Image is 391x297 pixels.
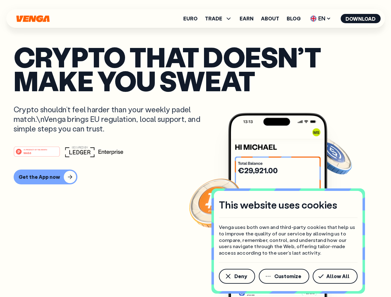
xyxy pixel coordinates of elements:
a: Blog [287,16,301,21]
span: Allow All [326,274,350,279]
button: Download [341,14,380,23]
p: Venga uses both own and third-party cookies that help us to improve the quality of our service by... [219,224,358,256]
h4: This website uses cookies [219,198,337,211]
span: TRADE [205,16,222,21]
button: Deny [219,269,255,284]
p: Crypto shouldn’t feel harder than your weekly padel match.\nVenga brings EU regulation, local sup... [14,105,209,134]
span: Deny [234,274,247,279]
img: USDC coin [309,133,353,178]
a: Earn [240,16,254,21]
a: #1 PRODUCT OF THE MONTHWeb3 [14,150,60,158]
tspan: #1 PRODUCT OF THE MONTH [24,148,47,150]
img: flag-uk [310,15,316,22]
div: Get the App now [19,174,60,180]
a: Euro [183,16,198,21]
a: Get the App now [14,170,377,184]
svg: Home [15,15,50,22]
button: Get the App now [14,170,77,184]
p: Crypto that doesn’t make you sweat [14,45,377,92]
button: Customize [259,269,309,284]
a: About [261,16,279,21]
span: EN [308,14,333,24]
span: TRADE [205,15,232,22]
span: Customize [274,274,301,279]
tspan: Web3 [24,151,31,154]
img: Bitcoin [188,175,244,230]
button: Allow All [313,269,358,284]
